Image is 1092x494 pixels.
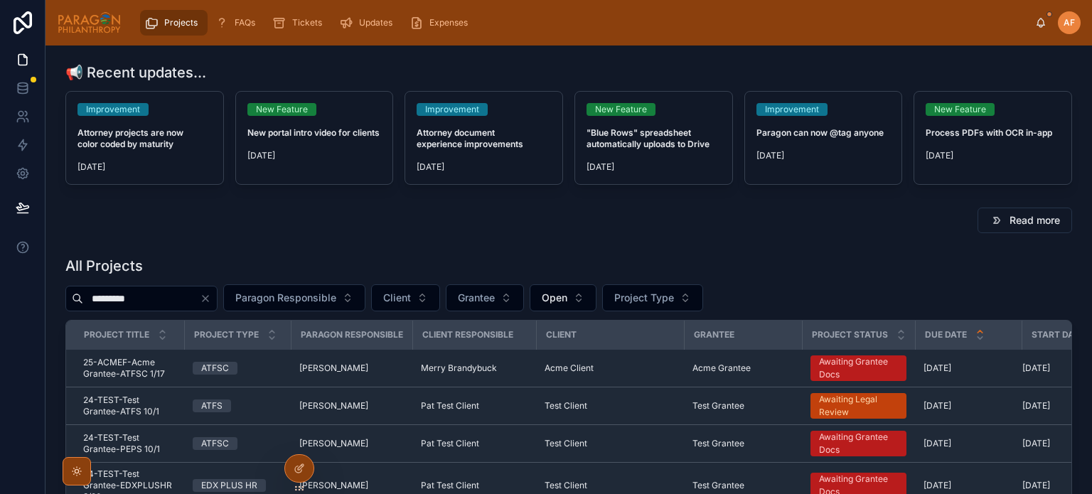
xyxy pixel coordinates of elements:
span: Tickets [292,17,322,28]
span: Start Date [1032,329,1084,340]
span: Pat Test Client [421,438,479,449]
a: 25-ACMEF-Acme Grantee-ATFSC 1/17 [83,357,176,380]
span: [DATE] [924,438,951,449]
span: Client Responsible [422,329,513,340]
a: Test Client [545,480,675,491]
span: [PERSON_NAME] [299,438,368,449]
span: Client [546,329,577,340]
strong: "Blue Rows" spreadsheet automatically uploads to Drive [587,127,710,149]
span: Updates [359,17,392,28]
span: Open [542,291,567,305]
span: [PERSON_NAME] [299,400,368,412]
a: [DATE] [924,480,1013,491]
div: New Feature [256,103,308,116]
div: Improvement [86,103,140,116]
button: Select Button [530,284,596,311]
span: Due Date [925,329,967,340]
div: Awaiting Grantee Docs [819,431,898,456]
button: Select Button [223,284,365,311]
span: [DATE] [924,363,951,374]
h1: All Projects [65,256,143,276]
a: New Feature"Blue Rows" spreadsheet automatically uploads to Drive[DATE] [574,91,733,185]
strong: Attorney projects are now color coded by maturity [77,127,186,149]
a: Test Grantee [692,400,793,412]
a: Acme Grantee [692,363,793,374]
a: [PERSON_NAME] [299,400,404,412]
span: [DATE] [587,161,721,173]
span: [PERSON_NAME] [299,480,368,491]
span: [DATE] [1022,400,1050,412]
div: Improvement [765,103,819,116]
a: Test Client [545,400,675,412]
span: AF [1064,17,1075,28]
span: Test Grantee [692,480,744,491]
div: Awaiting Grantee Docs [819,355,898,381]
a: Merry Brandybuck [421,363,528,374]
span: Test Grantee [692,438,744,449]
span: [DATE] [756,150,891,161]
a: [PERSON_NAME] [299,363,404,374]
a: ImprovementParagon can now @tag anyone[DATE] [744,91,903,185]
a: [PERSON_NAME] [299,438,404,449]
span: Test Client [545,400,587,412]
span: [DATE] [1022,480,1050,491]
a: Test Client [545,438,675,449]
div: New Feature [934,103,986,116]
button: Read more [978,208,1072,233]
a: Tickets [268,10,332,36]
img: App logo [57,11,122,34]
span: Test Grantee [692,400,744,412]
a: Awaiting Grantee Docs [810,355,906,381]
span: [DATE] [77,161,212,173]
a: Projects [140,10,208,36]
a: Pat Test Client [421,480,528,491]
span: Project Type [614,291,674,305]
a: New FeatureNew portal intro video for clients[DATE] [235,91,394,185]
a: ATFSC [193,362,282,375]
span: Client [383,291,411,305]
button: Select Button [371,284,440,311]
div: Awaiting Legal Review [819,393,898,419]
span: Paragon Responsible [235,291,336,305]
span: [DATE] [1022,438,1050,449]
a: Acme Client [545,363,675,374]
button: Clear [200,293,217,304]
h1: 📢 Recent updates... [65,63,206,82]
span: Paragon Responsible [301,329,403,340]
span: [DATE] [924,400,951,412]
a: FAQs [210,10,265,36]
a: ATFSC [193,437,282,450]
span: [DATE] [1022,363,1050,374]
a: [DATE] [924,438,1013,449]
span: [DATE] [247,150,382,161]
a: 24-TEST-Test Grantee-ATFS 10/1 [83,394,176,417]
a: Test Grantee [692,438,793,449]
a: EDX PLUS HR [193,479,282,492]
span: Pat Test Client [421,400,479,412]
span: Acme Client [545,363,594,374]
a: [DATE] [924,400,1013,412]
a: Updates [335,10,402,36]
div: New Feature [595,103,647,116]
strong: New portal intro video for clients [247,127,380,138]
span: Pat Test Client [421,480,479,491]
a: Awaiting Grantee Docs [810,431,906,456]
span: Acme Grantee [692,363,751,374]
div: Improvement [425,103,479,116]
span: [DATE] [924,480,951,491]
span: FAQs [235,17,255,28]
span: [PERSON_NAME] [299,363,368,374]
span: [DATE] [926,150,1060,161]
a: 24-TEST-Test Grantee-PEPS 10/1 [83,432,176,455]
a: Expenses [405,10,478,36]
div: scrollable content [133,7,1035,38]
a: Pat Test Client [421,438,528,449]
strong: Attorney document experience improvements [417,127,523,149]
a: Pat Test Client [421,400,528,412]
span: Test Client [545,438,587,449]
button: Select Button [446,284,524,311]
a: New FeatureProcess PDFs with OCR in-app[DATE] [914,91,1072,185]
